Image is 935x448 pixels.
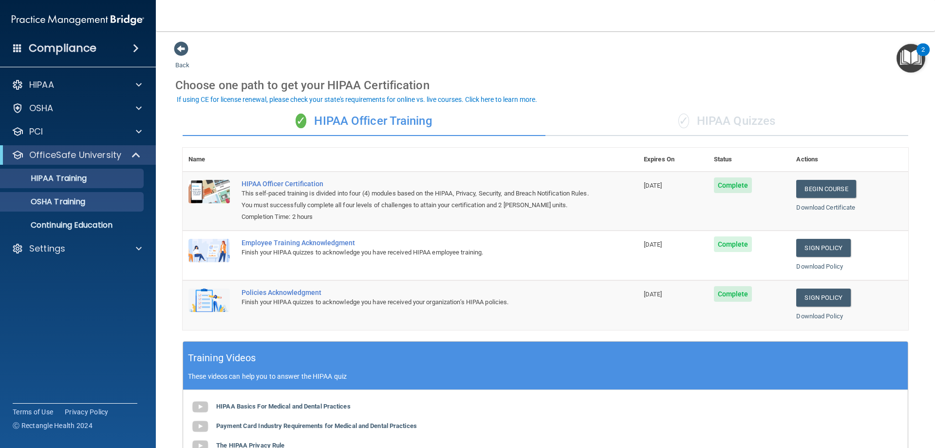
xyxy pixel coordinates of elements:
button: Open Resource Center, 2 new notifications [897,44,925,73]
th: Status [708,148,791,172]
span: [DATE] [644,182,662,189]
a: HIPAA Officer Certification [242,180,589,188]
div: This self-paced training is divided into four (4) modules based on the HIPAA, Privacy, Security, ... [242,188,589,211]
p: OfficeSafe University [29,149,121,161]
a: Sign Policy [796,289,850,307]
p: Settings [29,243,65,254]
a: Privacy Policy [65,407,109,417]
div: If using CE for license renewal, please check your state's requirements for online vs. live cours... [177,96,537,103]
h4: Compliance [29,41,96,55]
th: Expires On [638,148,708,172]
img: gray_youtube_icon.38fcd6cc.png [190,397,210,417]
div: HIPAA Officer Training [183,107,545,136]
p: PCI [29,126,43,137]
p: HIPAA [29,79,54,91]
p: These videos can help you to answer the HIPAA quiz [188,372,903,380]
b: Payment Card Industry Requirements for Medical and Dental Practices [216,422,417,429]
div: Completion Time: 2 hours [242,211,589,223]
p: OSHA Training [6,197,85,207]
div: Finish your HIPAA quizzes to acknowledge you have received HIPAA employee training. [242,247,589,258]
th: Actions [790,148,908,172]
a: Sign Policy [796,239,850,257]
a: PCI [12,126,142,137]
p: Continuing Education [6,220,139,230]
a: Download Policy [796,263,843,270]
button: If using CE for license renewal, please check your state's requirements for online vs. live cours... [175,95,539,104]
th: Name [183,148,236,172]
div: Finish your HIPAA quizzes to acknowledge you have received your organization’s HIPAA policies. [242,296,589,308]
img: PMB logo [12,10,144,30]
div: Choose one path to get your HIPAA Certification [175,71,916,99]
a: Settings [12,243,142,254]
b: HIPAA Basics For Medical and Dental Practices [216,403,351,410]
a: Terms of Use [13,407,53,417]
span: [DATE] [644,241,662,248]
iframe: Drift Widget Chat Controller [767,379,923,418]
h5: Training Videos [188,350,256,367]
div: Policies Acknowledgment [242,289,589,296]
div: 2 [921,50,925,62]
a: Back [175,50,189,69]
span: ✓ [678,114,689,128]
span: Ⓒ Rectangle Health 2024 [13,421,93,430]
img: gray_youtube_icon.38fcd6cc.png [190,417,210,436]
p: OSHA [29,102,54,114]
p: HIPAA Training [6,174,87,183]
span: Complete [714,236,752,252]
a: OSHA [12,102,142,114]
a: Download Policy [796,312,843,320]
span: ✓ [296,114,306,128]
a: Begin Course [796,180,856,198]
a: Download Certificate [796,204,855,211]
div: HIPAA Quizzes [545,107,908,136]
span: Complete [714,286,752,302]
span: Complete [714,177,752,193]
a: HIPAA [12,79,142,91]
div: Employee Training Acknowledgment [242,239,589,247]
a: OfficeSafe University [12,149,141,161]
span: [DATE] [644,291,662,298]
